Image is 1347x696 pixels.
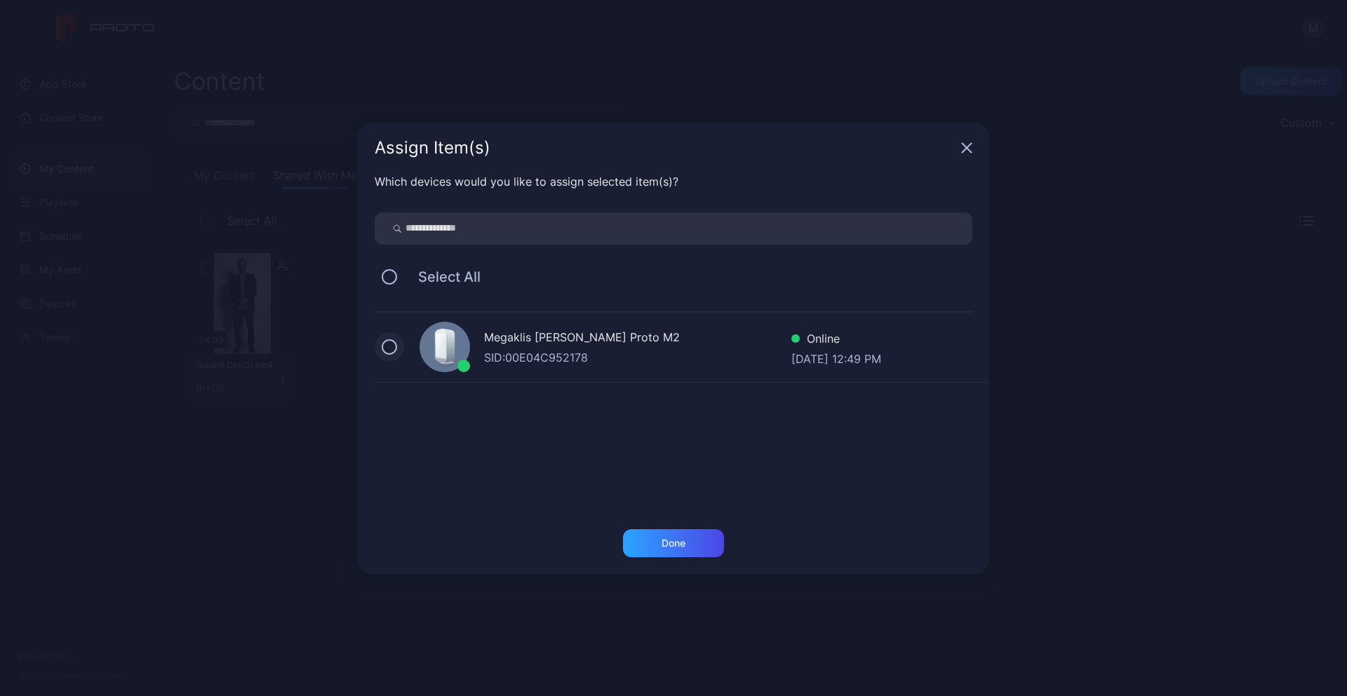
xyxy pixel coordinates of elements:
[484,329,791,349] div: Megaklis [PERSON_NAME] Proto M2
[791,330,881,350] div: Online
[662,538,685,549] div: Done
[375,139,956,156] div: Assign Item(s)
[484,349,791,366] div: SID: 00E04C952178
[791,350,881,364] div: [DATE] 12:49 PM
[623,529,724,557] button: Done
[375,173,972,190] div: Which devices would you like to assign selected item(s)?
[404,268,481,285] span: Select All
